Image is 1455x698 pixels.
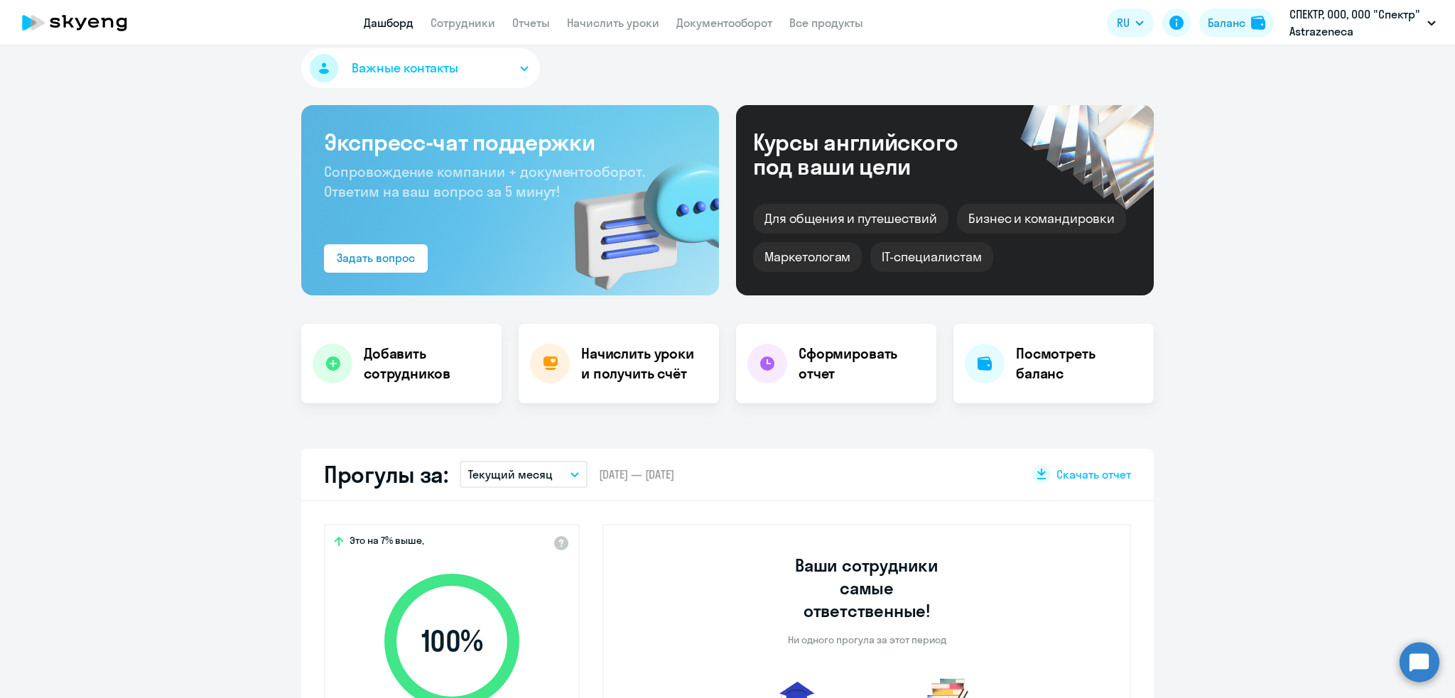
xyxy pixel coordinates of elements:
[676,16,772,30] a: Документооборот
[1016,344,1142,383] h4: Посмотреть баланс
[1117,14,1130,31] span: RU
[788,633,946,646] p: Ни одного прогула за этот период
[789,16,863,30] a: Все продукты
[1199,9,1274,37] button: Балансbalance
[1107,9,1154,37] button: RU
[1056,467,1131,482] span: Скачать отчет
[364,16,413,30] a: Дашборд
[753,204,948,234] div: Для общения и путешествий
[553,136,719,295] img: bg-img
[753,242,862,272] div: Маркетологам
[468,466,553,483] p: Текущий месяц
[753,130,996,178] div: Курсы английского под ваши цели
[1208,14,1245,31] div: Баланс
[1282,6,1443,40] button: СПЕКТР, ООО, ООО "Спектр" Astrazeneca
[799,344,925,383] h4: Сформировать отчет
[1289,6,1422,40] p: СПЕКТР, ООО, ООО "Спектр" Astrazeneca
[370,624,534,658] span: 100 %
[431,16,495,30] a: Сотрудники
[581,344,705,383] h4: Начислить уроки и получить счёт
[350,534,424,551] span: Это на 7% выше,
[599,467,674,482] span: [DATE] — [DATE]
[870,242,992,272] div: IT-специалистам
[301,48,540,88] button: Важные контакты
[324,128,696,156] h3: Экспресс-чат поддержки
[352,59,458,77] span: Важные контакты
[776,554,958,622] h3: Ваши сотрудники самые ответственные!
[324,163,645,200] span: Сопровождение компании + документооборот. Ответим на ваш вопрос за 5 минут!
[337,249,415,266] div: Задать вопрос
[324,460,448,489] h2: Прогулы за:
[1251,16,1265,30] img: balance
[324,244,428,273] button: Задать вопрос
[460,461,588,488] button: Текущий месяц
[567,16,659,30] a: Начислить уроки
[364,344,490,383] h4: Добавить сотрудников
[512,16,550,30] a: Отчеты
[957,204,1126,234] div: Бизнес и командировки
